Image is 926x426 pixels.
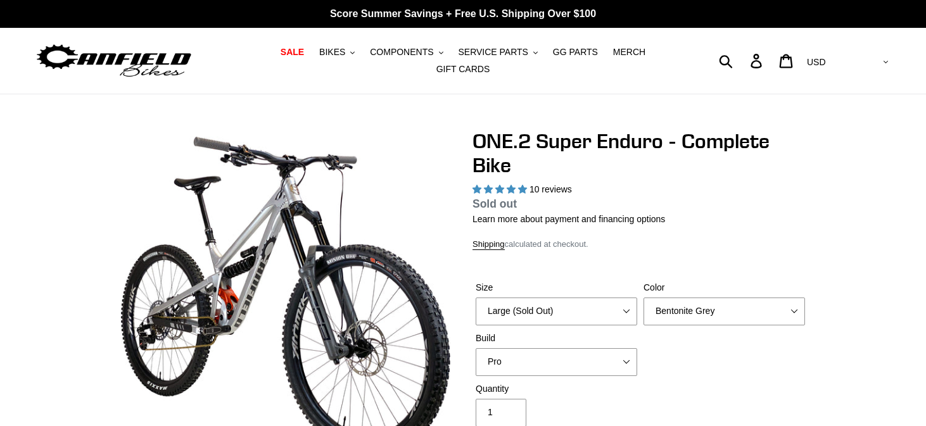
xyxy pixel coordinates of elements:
span: MERCH [613,47,645,58]
h1: ONE.2 Super Enduro - Complete Bike [473,129,808,178]
a: Learn more about payment and financing options [473,214,665,224]
button: BIKES [313,44,361,61]
img: Canfield Bikes [35,41,193,81]
a: GIFT CARDS [430,61,497,78]
span: 5.00 stars [473,184,530,194]
label: Quantity [476,382,637,396]
span: BIKES [319,47,345,58]
span: GG PARTS [553,47,598,58]
a: Shipping [473,239,505,250]
label: Size [476,281,637,294]
span: SALE [281,47,304,58]
span: Sold out [473,197,517,210]
button: COMPONENTS [364,44,449,61]
label: Build [476,332,637,345]
a: MERCH [607,44,652,61]
input: Search [726,47,758,75]
span: GIFT CARDS [436,64,490,75]
label: Color [644,281,805,294]
span: 10 reviews [530,184,572,194]
span: SERVICE PARTS [458,47,528,58]
a: GG PARTS [547,44,604,61]
span: COMPONENTS [370,47,433,58]
a: SALE [274,44,310,61]
button: SERVICE PARTS [452,44,543,61]
div: calculated at checkout. [473,238,808,251]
